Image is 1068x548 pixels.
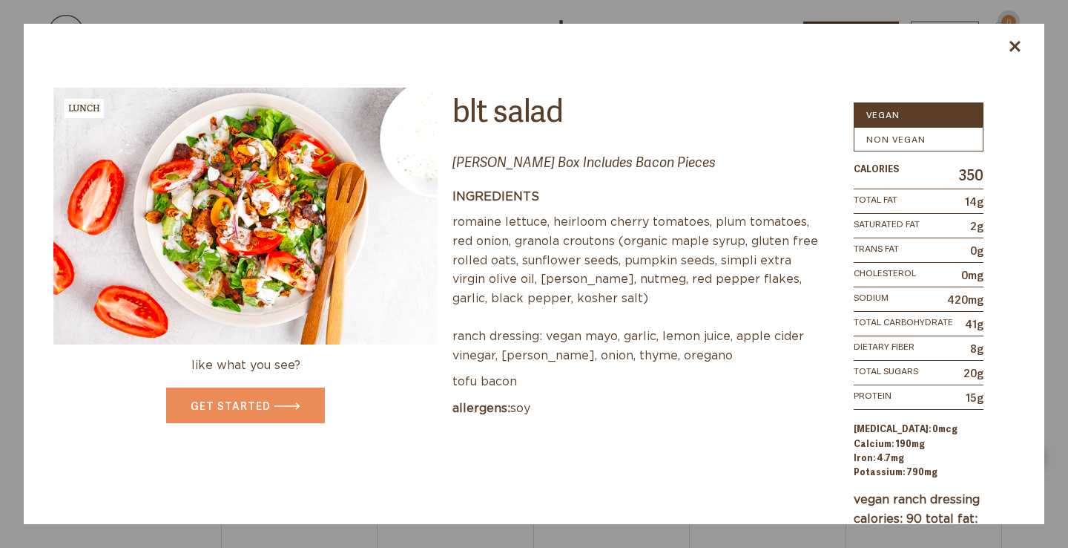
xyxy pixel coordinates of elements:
span: Total Fat [854,192,897,210]
span: 0mg [961,266,983,284]
span: Allergens: [452,402,510,414]
span: Saturated Fat [854,217,920,235]
span: Ingredients [452,191,539,203]
span: Total Carbohydrate [854,315,953,333]
span: 2g [970,217,983,235]
span: Cholesterol [854,266,916,284]
a: GET STARTED [166,388,325,423]
span: Trans Fat [854,241,899,259]
p: Soy [452,399,822,419]
span: 20g [963,364,983,382]
p: Tofu Bacon [452,373,822,392]
span: 14g [965,192,983,210]
li: Iron: 4.7mg [854,451,983,465]
li: Calcium: 190mg [854,437,983,451]
span: 15g [966,388,983,406]
li: [MEDICAL_DATA]: 0mcg [854,422,983,436]
span: 0g [970,241,983,259]
span: Total Sugars [854,364,918,382]
p: [PERSON_NAME] Box Includes Bacon Pieces [452,140,822,182]
div: Lunch [65,99,104,118]
span: 8g [970,339,983,357]
span: 420mg [947,290,983,308]
span: Dietary Fiber [854,339,914,357]
label: Vegan [854,102,983,127]
img: menu-popup-img [53,88,438,345]
label: Non Vegan [854,127,983,151]
p: like what you see? [53,356,438,376]
li: Potassium: 790mg [854,465,983,479]
span: Protein [854,388,891,406]
h1: BLT Salad [452,88,822,140]
span: Sodium [854,290,889,308]
span: 41g [965,315,983,333]
span: Calories [854,162,899,186]
span: 350 [959,162,983,186]
p: Romaine Lettuce, Heirloom Cherry Tomatoes, Plum Tomatoes, Red Onion, Granola Croutons (Organic Ma... [452,213,822,365]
